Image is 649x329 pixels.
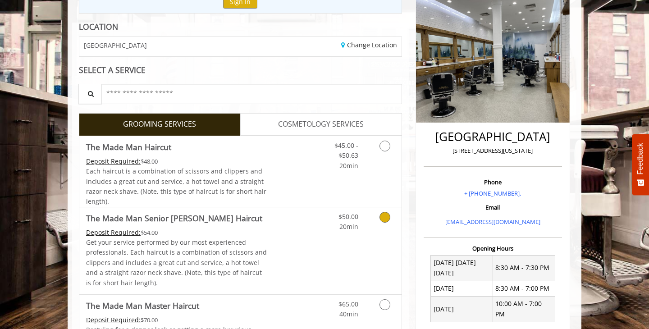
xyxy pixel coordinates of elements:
[338,212,358,221] span: $50.00
[426,204,560,210] h3: Email
[426,179,560,185] h3: Phone
[338,300,358,308] span: $65.00
[86,228,267,238] div: $54.00
[84,42,147,49] span: [GEOGRAPHIC_DATA]
[493,255,555,281] td: 8:30 AM - 7:30 PM
[424,245,562,251] h3: Opening Hours
[86,299,199,312] b: The Made Man Master Haircut
[86,156,267,166] div: $48.00
[86,212,262,224] b: The Made Man Senior [PERSON_NAME] Haircut
[426,146,560,155] p: [STREET_ADDRESS][US_STATE]
[636,143,644,174] span: Feedback
[86,315,267,325] div: $70.00
[86,315,141,324] span: This service needs some Advance to be paid before we block your appointment
[431,296,493,322] td: [DATE]
[78,84,102,104] button: Service Search
[426,130,560,143] h2: [GEOGRAPHIC_DATA]
[339,161,358,170] span: 20min
[445,218,540,226] a: [EMAIL_ADDRESS][DOMAIN_NAME]
[493,296,555,322] td: 10:00 AM - 7:00 PM
[123,119,196,130] span: GROOMING SERVICES
[334,141,358,160] span: $45.00 - $50.63
[339,310,358,318] span: 40min
[86,167,266,206] span: Each haircut is a combination of scissors and clippers and includes a great cut and service, a ho...
[86,228,141,237] span: This service needs some Advance to be paid before we block your appointment
[86,238,267,288] p: Get your service performed by our most experienced professionals. Each haircut is a combination o...
[493,281,555,296] td: 8:30 AM - 7:00 PM
[431,255,493,281] td: [DATE] [DATE] [DATE]
[632,134,649,195] button: Feedback - Show survey
[86,141,171,153] b: The Made Man Haircut
[278,119,364,130] span: COSMETOLOGY SERVICES
[86,157,141,165] span: This service needs some Advance to be paid before we block your appointment
[431,281,493,296] td: [DATE]
[339,222,358,231] span: 20min
[79,66,402,74] div: SELECT A SERVICE
[79,21,118,32] b: LOCATION
[341,41,397,49] a: Change Location
[464,189,521,197] a: + [PHONE_NUMBER].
